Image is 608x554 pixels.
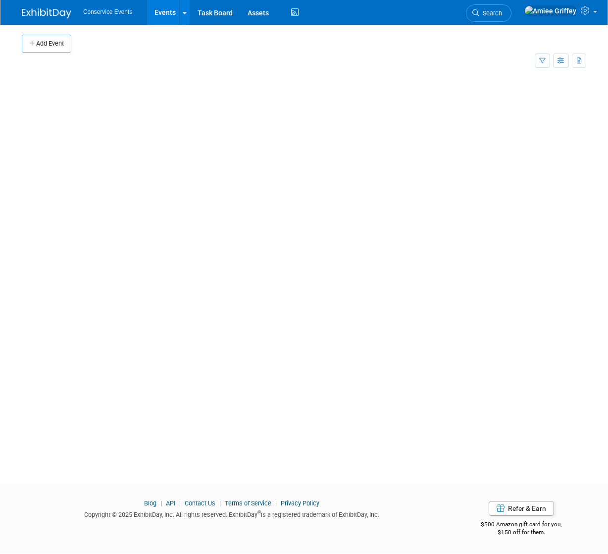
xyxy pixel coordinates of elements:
span: Search [479,9,502,17]
a: API [166,499,175,507]
a: Privacy Policy [281,499,319,507]
span: | [273,499,279,507]
div: $150 off for them. [456,528,587,537]
a: Refer & Earn [489,501,554,516]
a: Blog [144,499,156,507]
span: Conservice Events [83,8,132,15]
span: | [177,499,183,507]
img: ExhibitDay [22,8,71,18]
span: | [158,499,164,507]
div: Copyright © 2025 ExhibitDay, Inc. All rights reserved. ExhibitDay is a registered trademark of Ex... [22,508,442,519]
img: Amiee Griffey [524,5,577,16]
span: | [217,499,223,507]
sup: ® [257,510,261,515]
button: Add Event [22,35,71,53]
a: Terms of Service [225,499,271,507]
a: Contact Us [185,499,215,507]
div: $500 Amazon gift card for you, [456,514,587,537]
a: Search [466,4,511,22]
